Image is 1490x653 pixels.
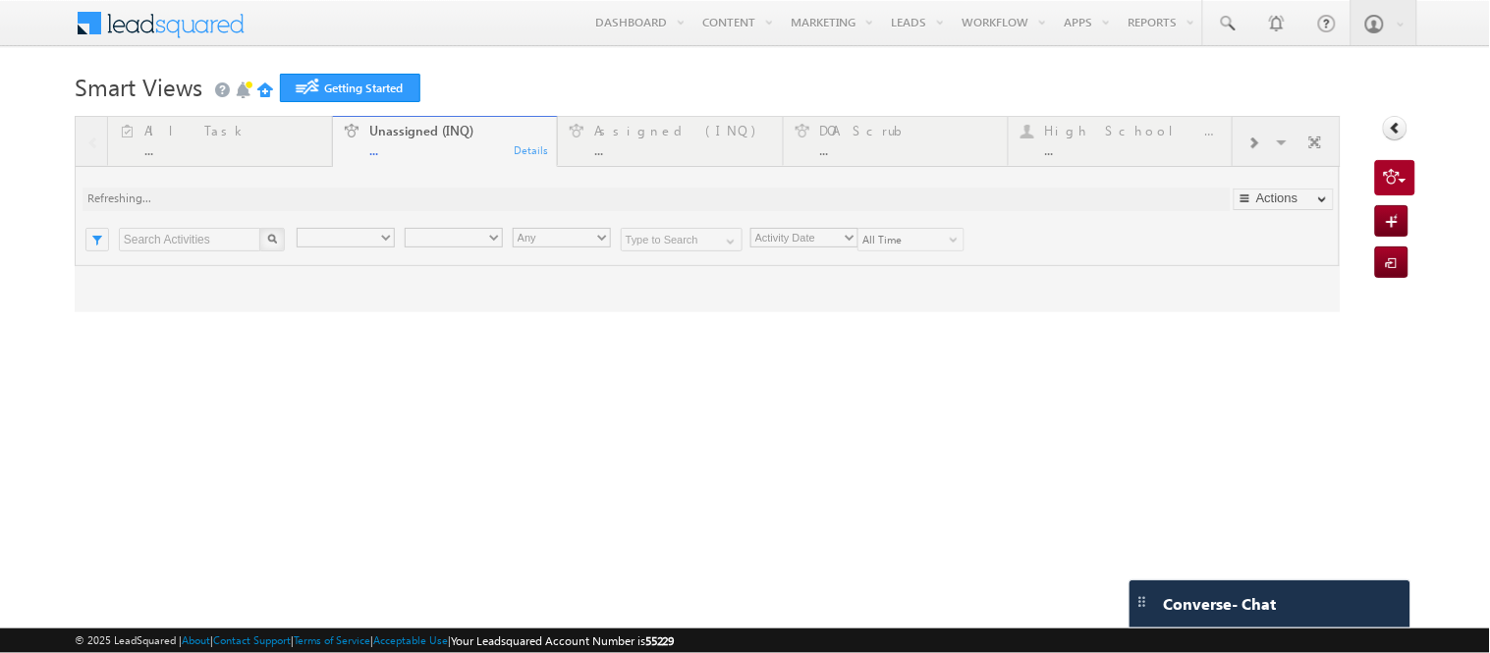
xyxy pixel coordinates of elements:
[280,74,420,102] a: Getting Started
[373,633,448,646] a: Acceptable Use
[1134,594,1150,610] img: carter-drag
[75,71,202,102] span: Smart Views
[294,633,370,646] a: Terms of Service
[1164,595,1277,613] span: Converse - Chat
[645,633,675,648] span: 55229
[451,633,675,648] span: Your Leadsquared Account Number is
[213,633,291,646] a: Contact Support
[182,633,210,646] a: About
[75,631,675,650] span: © 2025 LeadSquared | | | | |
